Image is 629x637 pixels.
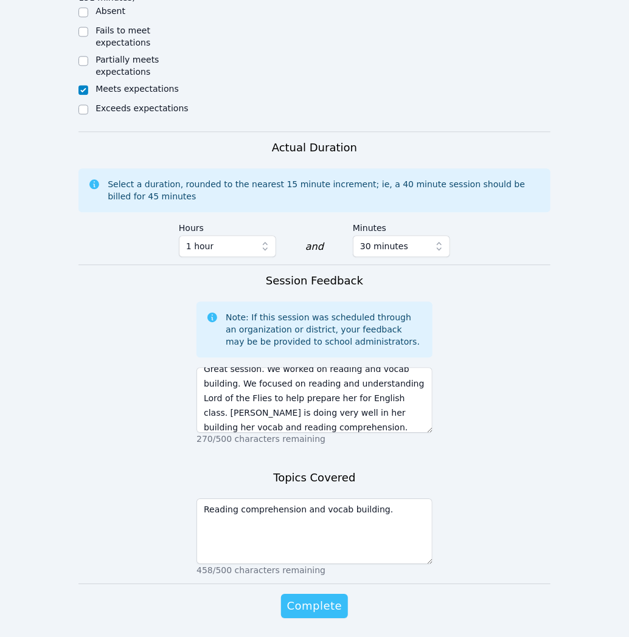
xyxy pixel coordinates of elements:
[179,217,276,235] label: Hours
[353,217,450,235] label: Minutes
[96,55,159,77] label: Partially meets expectations
[360,239,408,253] span: 30 minutes
[266,272,363,289] h3: Session Feedback
[226,311,423,348] div: Note: If this session was scheduled through an organization or district, your feedback may be be ...
[196,367,433,433] textarea: Great session. We worked on reading and vocab building. We focused on reading and understanding L...
[272,139,357,156] h3: Actual Duration
[96,84,179,94] label: Meets expectations
[96,103,188,113] label: Exceeds expectations
[273,469,355,486] h3: Topics Covered
[353,235,450,257] button: 30 minutes
[96,26,150,47] label: Fails to meet expectations
[287,597,342,615] span: Complete
[196,433,433,445] p: 270/500 characters remaining
[196,498,433,564] textarea: Reading comprehension and vocab building.
[281,594,348,618] button: Complete
[186,239,214,253] span: 1 hour
[196,564,433,576] p: 458/500 characters remaining
[179,235,276,257] button: 1 hour
[305,239,324,254] div: and
[96,6,125,16] label: Absent
[108,178,541,202] div: Select a duration, rounded to the nearest 15 minute increment; ie, a 40 minute session should be ...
